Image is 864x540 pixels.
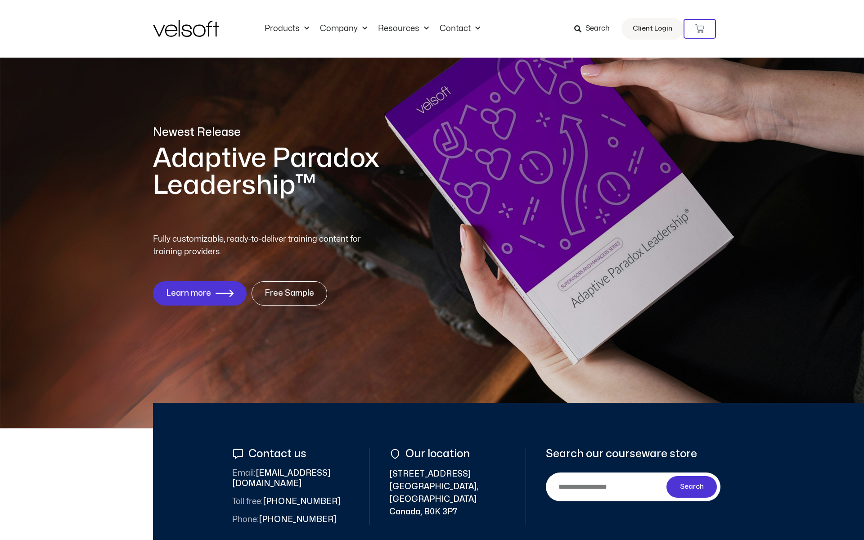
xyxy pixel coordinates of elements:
span: Phone: [232,516,259,523]
h1: Adaptive Paradox Leadership™ [153,145,481,199]
a: ProductsMenu Toggle [259,24,315,34]
a: CompanyMenu Toggle [315,24,373,34]
button: Search [666,476,717,498]
img: Velsoft Training Materials [153,20,219,37]
nav: Menu [259,24,486,34]
a: ResourcesMenu Toggle [373,24,434,34]
span: Our location [403,448,470,460]
span: Email: [232,469,256,477]
span: Toll free: [232,498,263,505]
span: [PHONE_NUMBER] [232,496,340,507]
a: Search [574,21,616,36]
a: Learn more [153,281,247,306]
span: Free Sample [265,289,314,298]
span: Learn more [166,289,211,298]
span: [PHONE_NUMBER] [232,514,336,525]
span: Client Login [633,23,672,35]
span: [EMAIL_ADDRESS][DOMAIN_NAME] [232,468,349,490]
span: Search [585,23,610,35]
span: Search [680,481,704,492]
span: Search our courseware store [546,448,697,460]
span: Contact us [246,448,306,460]
a: Client Login [621,18,684,40]
a: ContactMenu Toggle [434,24,486,34]
p: Newest Release [153,125,481,140]
a: Free Sample [252,281,327,306]
p: Fully customizable, ready-to-deliver training content for training providers. [153,233,377,258]
span: [STREET_ADDRESS] [GEOGRAPHIC_DATA], [GEOGRAPHIC_DATA] Canada, B0K 3P7 [389,468,506,518]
